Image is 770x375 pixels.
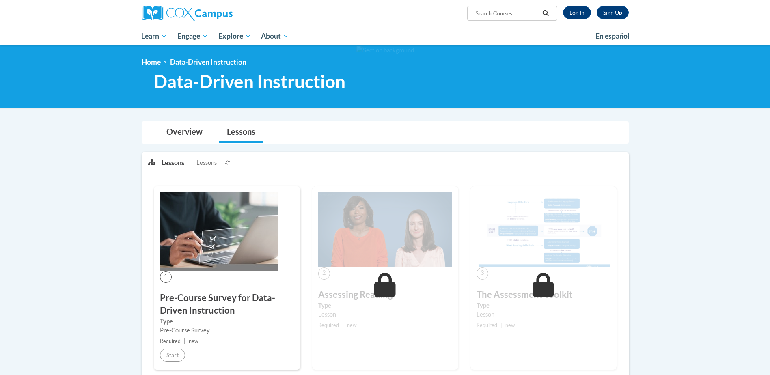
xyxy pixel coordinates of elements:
[184,338,185,344] span: |
[318,310,452,319] div: Lesson
[158,122,211,143] a: Overview
[136,27,173,45] a: Learn
[160,292,294,317] h3: Pre-Course Survey for Data-Driven Instruction
[500,322,502,328] span: |
[347,322,357,328] span: new
[189,338,198,344] span: new
[141,31,167,41] span: Learn
[318,301,452,310] label: Type
[477,301,610,310] label: Type
[477,267,488,279] span: 3
[160,192,278,271] img: Course Image
[318,267,330,279] span: 2
[595,32,630,40] span: En español
[261,31,289,41] span: About
[142,6,296,21] a: Cox Campus
[318,289,452,301] h3: Assessing Reading
[505,322,515,328] span: new
[142,58,161,66] a: Home
[256,27,294,45] a: About
[196,158,217,167] span: Lessons
[318,322,339,328] span: Required
[160,271,172,283] span: 1
[162,158,184,167] p: Lessons
[160,326,294,335] div: Pre-Course Survey
[160,338,181,344] span: Required
[318,192,452,268] img: Course Image
[160,317,294,326] label: Type
[154,71,345,92] span: Data-Driven Instruction
[563,6,591,19] a: Log In
[597,6,629,19] a: Register
[142,6,233,21] img: Cox Campus
[477,289,610,301] h3: The Assessment Toolkit
[219,122,263,143] a: Lessons
[475,9,539,18] input: Search Courses
[160,349,185,362] button: Start
[213,27,256,45] a: Explore
[590,28,635,45] a: En español
[539,9,552,18] button: Search
[172,27,213,45] a: Engage
[218,31,251,41] span: Explore
[129,27,641,45] div: Main menu
[477,192,610,268] img: Course Image
[356,46,414,55] img: Section background
[342,322,344,328] span: |
[177,31,208,41] span: Engage
[477,322,497,328] span: Required
[477,310,610,319] div: Lesson
[170,58,246,66] span: Data-Driven Instruction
